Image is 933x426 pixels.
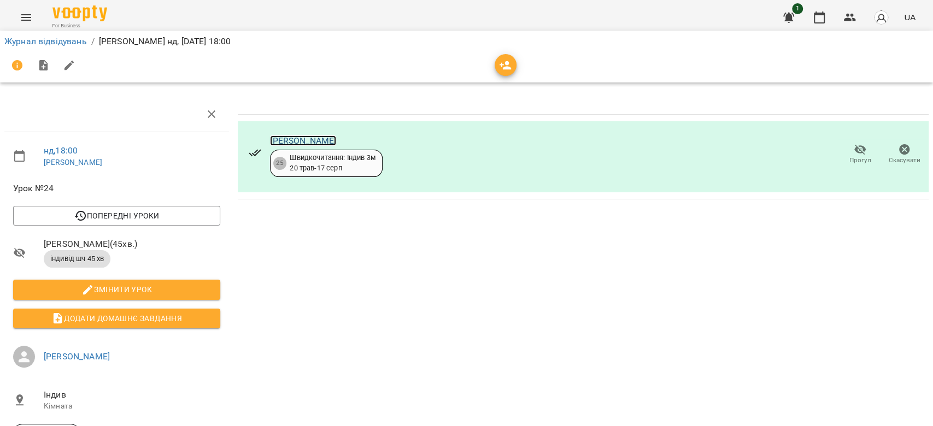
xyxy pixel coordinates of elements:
button: Додати домашнє завдання [13,309,220,328]
span: For Business [52,22,107,29]
span: індивід шч 45 хв [44,254,110,264]
span: Прогул [849,156,871,165]
button: Прогул [838,139,882,170]
button: Скасувати [882,139,926,170]
button: Попередні уроки [13,206,220,226]
a: [PERSON_NAME] [44,158,102,167]
nav: breadcrumb [4,35,929,48]
img: Voopty Logo [52,5,107,21]
a: Журнал відвідувань [4,36,87,46]
a: [PERSON_NAME] [270,135,336,146]
span: Змінити урок [22,283,212,296]
span: Додати домашнє завдання [22,312,212,325]
span: Індив [44,388,220,401]
img: avatar_s.png [873,10,889,25]
div: Швидкочитання: Індив 3м 20 трав - 17 серп [290,153,375,173]
button: Menu [13,4,39,31]
div: 25 [273,157,286,170]
span: Урок №24 [13,182,220,195]
button: UA [900,7,920,27]
span: 1 [792,3,803,14]
a: нд , 18:00 [44,145,78,156]
span: [PERSON_NAME] ( 45 хв. ) [44,238,220,251]
li: / [91,35,95,48]
p: Кімната [44,401,220,412]
span: Попередні уроки [22,209,212,222]
a: [PERSON_NAME] [44,351,110,362]
p: [PERSON_NAME] нд, [DATE] 18:00 [99,35,231,48]
span: UA [904,11,916,23]
button: Змінити урок [13,280,220,299]
span: Скасувати [889,156,920,165]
